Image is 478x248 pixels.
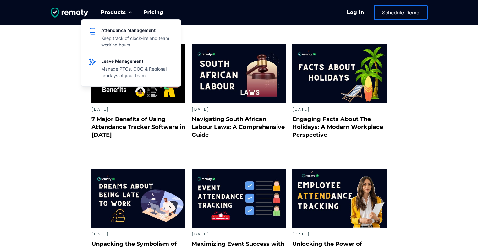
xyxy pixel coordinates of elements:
a: [DATE]Engaging Facts About The Holidays: A Modern Workplace Perspective [292,44,387,160]
a: Schedule Demo [374,5,428,20]
a: Leave ManagementManage PTOs, OOO & Regional holidays of your team [85,54,177,82]
img: Untitled UI logotext [51,8,88,18]
h2: 7 Major Benefits of Using Attendance Tracker Software in [DATE] [91,115,186,139]
a: [DATE]Navigating South African Labour Laws: A Comprehensive Guide [192,44,286,160]
a: [DATE]7 Major Benefits of Using Attendance Tracker Software in [DATE] [91,44,186,160]
a: Attendance ManagementKeep track of clock-ins and team working hours [85,24,177,52]
div: Manage PTOs, OOO & Regional holidays of your team [101,66,173,79]
div: [DATE] [292,103,387,113]
div: [DATE] [91,103,186,113]
div: Products [101,9,126,16]
nav: Products [81,19,181,87]
div: Leave Management [101,58,143,64]
div: Products [96,6,139,19]
h2: Navigating South African Labour Laws: A Comprehensive Guide [192,115,286,139]
a: Pricing [139,6,168,19]
div: Attendance Management [101,27,156,34]
h2: Engaging Facts About The Holidays: A Modern Workplace Perspective [292,115,387,139]
a: Log in [341,5,370,20]
div: [DATE] [192,228,286,237]
div: [DATE] [192,103,286,113]
div: [DATE] [91,228,186,237]
div: Log in [347,9,364,16]
div: Keep track of clock-ins and team working hours [101,35,173,48]
div: [DATE] [292,228,387,237]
